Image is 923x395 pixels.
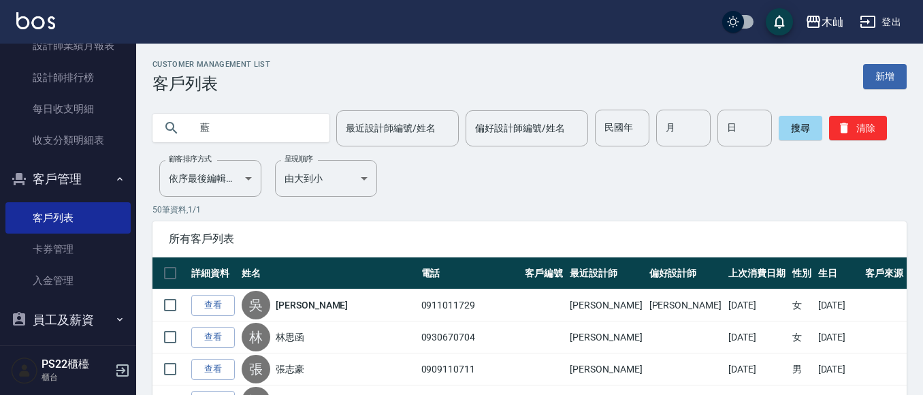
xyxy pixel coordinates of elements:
[5,337,131,373] button: 商品管理
[242,323,270,351] div: 林
[159,160,261,197] div: 依序最後編輯時間
[242,355,270,383] div: 張
[566,321,645,353] td: [PERSON_NAME]
[5,265,131,296] a: 入金管理
[191,110,319,146] input: 搜尋關鍵字
[191,359,235,380] a: 查看
[5,202,131,234] a: 客戶列表
[242,291,270,319] div: 吳
[815,289,862,321] td: [DATE]
[169,154,212,164] label: 顧客排序方式
[725,321,789,353] td: [DATE]
[418,321,522,353] td: 0930670704
[854,10,907,35] button: 登出
[789,257,815,289] th: 性別
[5,125,131,156] a: 收支分類明細表
[725,257,789,289] th: 上次消費日期
[5,62,131,93] a: 設計師排行榜
[789,289,815,321] td: 女
[42,371,111,383] p: 櫃台
[822,14,843,31] div: 木屾
[5,234,131,265] a: 卡券管理
[766,8,793,35] button: save
[646,257,725,289] th: 偏好設計師
[725,353,789,385] td: [DATE]
[5,161,131,197] button: 客戶管理
[800,8,849,36] button: 木屾
[238,257,418,289] th: 姓名
[152,204,907,216] p: 50 筆資料, 1 / 1
[815,321,862,353] td: [DATE]
[521,257,566,289] th: 客戶編號
[566,257,645,289] th: 最近設計師
[789,353,815,385] td: 男
[5,30,131,61] a: 設計師業績月報表
[646,289,725,321] td: [PERSON_NAME]
[418,353,522,385] td: 0909110711
[566,289,645,321] td: [PERSON_NAME]
[276,362,304,376] a: 張志豪
[418,289,522,321] td: 0911011729
[191,327,235,348] a: 查看
[152,60,270,69] h2: Customer Management List
[276,298,348,312] a: [PERSON_NAME]
[152,74,270,93] h3: 客戶列表
[566,353,645,385] td: [PERSON_NAME]
[16,12,55,29] img: Logo
[418,257,522,289] th: 電話
[285,154,313,164] label: 呈現順序
[188,257,238,289] th: 詳細資料
[275,160,377,197] div: 由大到小
[169,232,890,246] span: 所有客戶列表
[815,353,862,385] td: [DATE]
[5,302,131,338] button: 員工及薪資
[42,358,111,371] h5: PS22櫃檯
[779,116,822,140] button: 搜尋
[191,295,235,316] a: 查看
[11,357,38,384] img: Person
[829,116,887,140] button: 清除
[863,64,907,89] a: 新增
[789,321,815,353] td: 女
[725,289,789,321] td: [DATE]
[815,257,862,289] th: 生日
[862,257,907,289] th: 客戶來源
[5,93,131,125] a: 每日收支明細
[276,330,304,344] a: 林思函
